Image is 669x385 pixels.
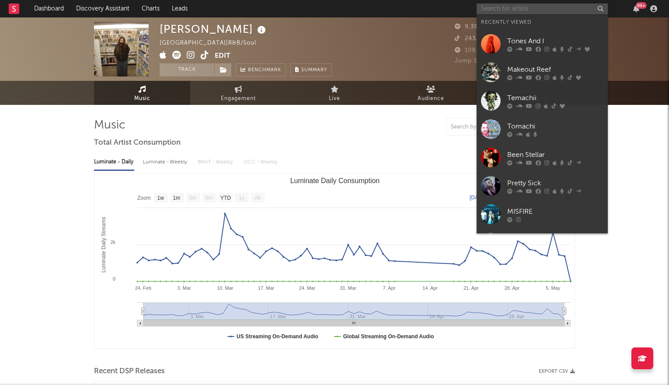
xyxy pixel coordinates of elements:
span: Music [134,94,150,104]
text: 3. Mar [178,285,192,291]
a: Temachii [477,87,608,115]
div: 99 + [636,2,647,9]
text: 24. Feb [135,285,151,291]
text: 6m [206,195,213,201]
input: Search for artists [477,3,608,14]
text: 21. Apr [463,285,479,291]
a: Pretty Sick [477,172,608,200]
a: Now Always Fades [477,229,608,257]
div: Tomachi [507,121,603,132]
a: Tomachi [477,115,608,143]
text: 3m [189,195,197,201]
div: Recently Viewed [481,17,603,28]
span: Summary [301,68,327,73]
div: Luminate - Weekly [143,155,189,170]
text: All [254,195,260,201]
div: Pretty Sick [507,178,603,188]
a: MISFIRE [477,200,608,229]
a: Engagement [190,81,286,105]
text: YTD [220,195,231,201]
svg: Luminate Daily Consumption [94,173,575,348]
span: 243,700 [455,36,489,42]
button: Summary [290,63,332,76]
text: 31. Mar [340,285,356,291]
span: Benchmark [248,65,281,76]
text: 1m [173,195,181,201]
a: Makeout Reef [477,58,608,87]
a: Been Stellar [477,143,608,172]
div: Been Stellar [507,149,603,160]
span: Live [329,94,340,104]
text: 5. May [546,285,561,291]
div: [PERSON_NAME] [160,22,268,36]
a: Music [94,81,190,105]
span: Total Artist Consumption [94,138,181,148]
div: Temachii [507,93,603,103]
div: Tones And I [507,36,603,46]
text: 28. Apr [505,285,520,291]
button: Edit [215,51,230,62]
text: US Streaming On-Demand Audio [237,333,318,340]
text: 1w [157,195,164,201]
button: Export CSV [539,369,575,374]
div: Makeout Reef [507,64,603,75]
text: Luminate Daily Consumption [290,177,380,184]
span: 109,959 Monthly Listeners [455,48,542,53]
text: Luminate Daily Streams [101,217,107,272]
text: 2k [110,239,115,245]
div: Luminate - Daily [94,155,134,170]
text: Zoom [137,195,151,201]
span: Engagement [221,94,256,104]
button: 99+ [633,5,639,12]
a: Audience [383,81,479,105]
text: 1y [239,195,244,201]
span: Audience [418,94,444,104]
span: 9,396 [455,24,482,30]
input: Search by song name or URL [446,124,539,131]
div: MISFIRE [507,206,603,217]
text: 14. Apr [422,285,438,291]
text: 24. Mar [299,285,316,291]
span: Recent DSP Releases [94,366,165,377]
div: [GEOGRAPHIC_DATA] | R&B/Soul [160,38,266,49]
text: 0 [113,276,115,281]
text: Global Streaming On-Demand Audio [343,333,434,340]
text: 7. Apr [383,285,395,291]
a: Tones And I [477,30,608,58]
span: Jump Score: 92.0 [455,58,506,64]
text: 17. Mar [258,285,275,291]
text: [DATE] [470,194,486,201]
a: Live [286,81,383,105]
a: Benchmark [236,63,286,76]
text: 10. Mar [217,285,233,291]
button: Track [160,63,214,76]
